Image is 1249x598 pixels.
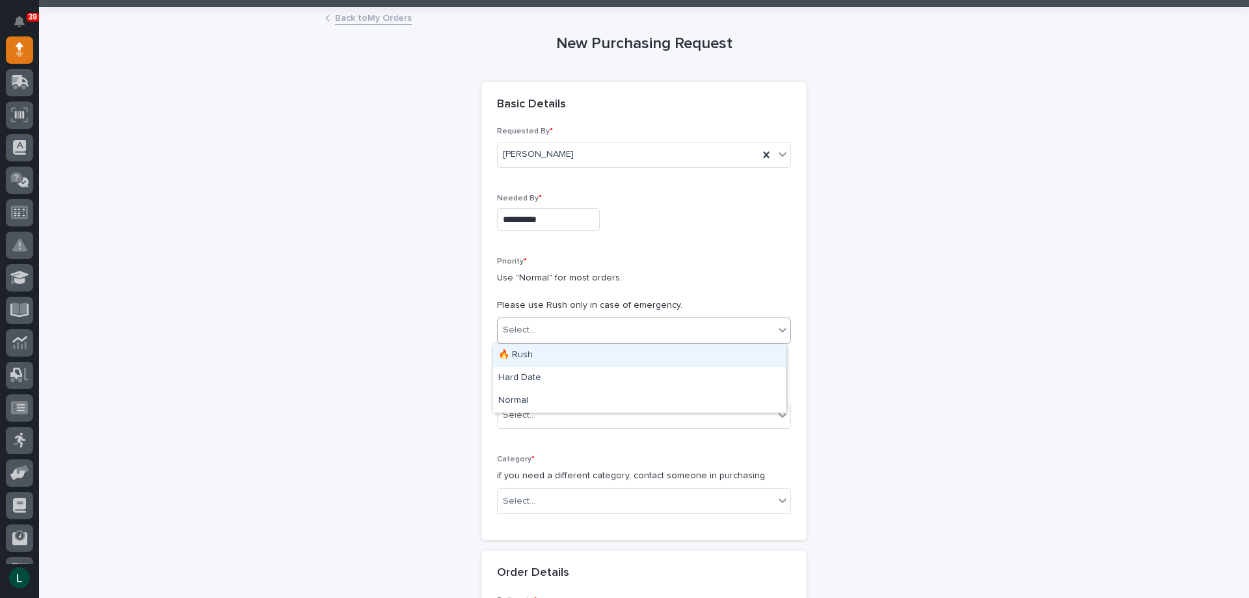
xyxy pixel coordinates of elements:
[497,469,791,483] p: if you need a different category, contact someone in purchasing
[497,98,566,112] h2: Basic Details
[497,271,791,312] p: Use "Normal" for most orders. Please use Rush only in case of emergency.
[503,409,535,422] div: Select...
[497,128,553,135] span: Requested By
[497,258,527,265] span: Priority
[6,8,33,35] button: Notifications
[493,390,786,413] div: Normal
[497,195,542,202] span: Needed By
[493,367,786,390] div: Hard Date
[16,16,33,36] div: Notifications39
[493,344,786,367] div: 🔥 Rush
[497,455,535,463] span: Category
[481,34,807,53] h1: New Purchasing Request
[503,323,535,337] div: Select...
[503,495,535,508] div: Select...
[335,10,412,25] a: Back toMy Orders
[6,564,33,591] button: users-avatar
[29,12,37,21] p: 39
[497,566,569,580] h2: Order Details
[503,148,574,161] span: [PERSON_NAME]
